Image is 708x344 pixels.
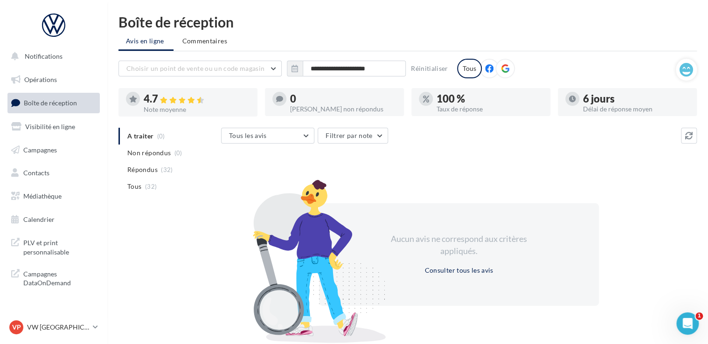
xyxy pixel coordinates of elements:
a: PLV et print personnalisable [6,233,102,260]
span: Campagnes DataOnDemand [23,268,96,288]
span: Visibilité en ligne [25,123,75,131]
a: Campagnes [6,140,102,160]
div: [PERSON_NAME] non répondus [290,106,396,112]
a: Campagnes DataOnDemand [6,264,102,291]
button: Filtrer par note [318,128,388,144]
a: Médiathèque [6,186,102,206]
span: Tous les avis [229,131,267,139]
p: VW [GEOGRAPHIC_DATA] 20 [27,323,89,332]
button: Tous les avis [221,128,314,144]
div: 0 [290,94,396,104]
div: Note moyenne [144,106,250,113]
a: VP VW [GEOGRAPHIC_DATA] 20 [7,318,100,336]
span: Boîte de réception [24,99,77,107]
a: Boîte de réception [6,93,102,113]
span: Non répondus [127,148,171,158]
div: 6 jours [583,94,689,104]
span: Répondus [127,165,158,174]
a: Opérations [6,70,102,89]
button: Réinitialiser [407,63,452,74]
span: Tous [127,182,141,191]
span: 1 [695,312,703,320]
div: Taux de réponse [437,106,543,112]
a: Calendrier [6,210,102,229]
button: Choisir un point de vente ou un code magasin [118,61,282,76]
span: Campagnes [23,145,57,153]
span: (32) [161,166,173,173]
a: Visibilité en ligne [6,117,102,137]
span: Choisir un point de vente ou un code magasin [126,64,264,72]
span: (0) [174,149,182,157]
span: (32) [145,183,157,190]
span: VP [12,323,21,332]
button: Consulter tous les avis [421,265,497,276]
div: Aucun avis ne correspond aux critères appliqués. [379,233,539,257]
div: 100 % [437,94,543,104]
span: Contacts [23,169,49,177]
a: Contacts [6,163,102,183]
div: Délai de réponse moyen [583,106,689,112]
span: Médiathèque [23,192,62,200]
button: Notifications [6,47,98,66]
iframe: Intercom live chat [676,312,699,335]
div: Boîte de réception [118,15,697,29]
span: PLV et print personnalisable [23,236,96,256]
span: Opérations [24,76,57,83]
span: Notifications [25,52,62,60]
div: Tous [457,59,482,78]
div: 4.7 [144,94,250,104]
span: Commentaires [182,36,227,46]
span: Calendrier [23,215,55,223]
